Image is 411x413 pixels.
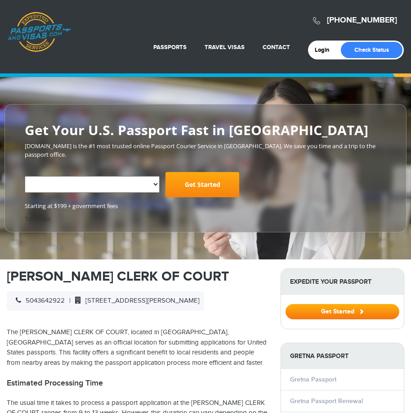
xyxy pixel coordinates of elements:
p: [DOMAIN_NAME] is the #1 most trusted online Passport Courier Service in [GEOGRAPHIC_DATA]. We sav... [25,142,386,159]
button: Get Started [286,304,399,319]
h2: Get Your U.S. Passport Fast in [GEOGRAPHIC_DATA] [25,123,386,137]
a: Contact [263,44,290,51]
a: Trustpilot [25,215,51,223]
div: | [7,291,204,311]
a: [PHONE_NUMBER] [327,15,397,25]
strong: Gretna Passport [281,343,404,369]
a: Get Started [286,308,399,315]
a: Check Status [341,42,402,58]
strong: Expedite Your Passport [281,269,404,295]
span: 5043642922 [11,297,65,304]
a: Login [315,46,336,54]
a: Get Started [165,172,239,197]
h1: [PERSON_NAME] CLERK OF COURT [7,268,267,285]
p: The [PERSON_NAME] CLERK OF COURT, located in [GEOGRAPHIC_DATA], [GEOGRAPHIC_DATA] serves as an of... [7,327,267,368]
span: [STREET_ADDRESS][PERSON_NAME] [71,297,200,304]
a: Gretna Passport Renewal [290,397,363,405]
a: Passports [153,44,187,51]
h2: Estimated Processing Time [7,378,267,388]
a: Travel Visas [205,44,245,51]
a: Passports & [DOMAIN_NAME] [7,12,71,52]
a: Gretna Passport [290,376,336,383]
span: Starting at $199 + government fees [25,202,386,210]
